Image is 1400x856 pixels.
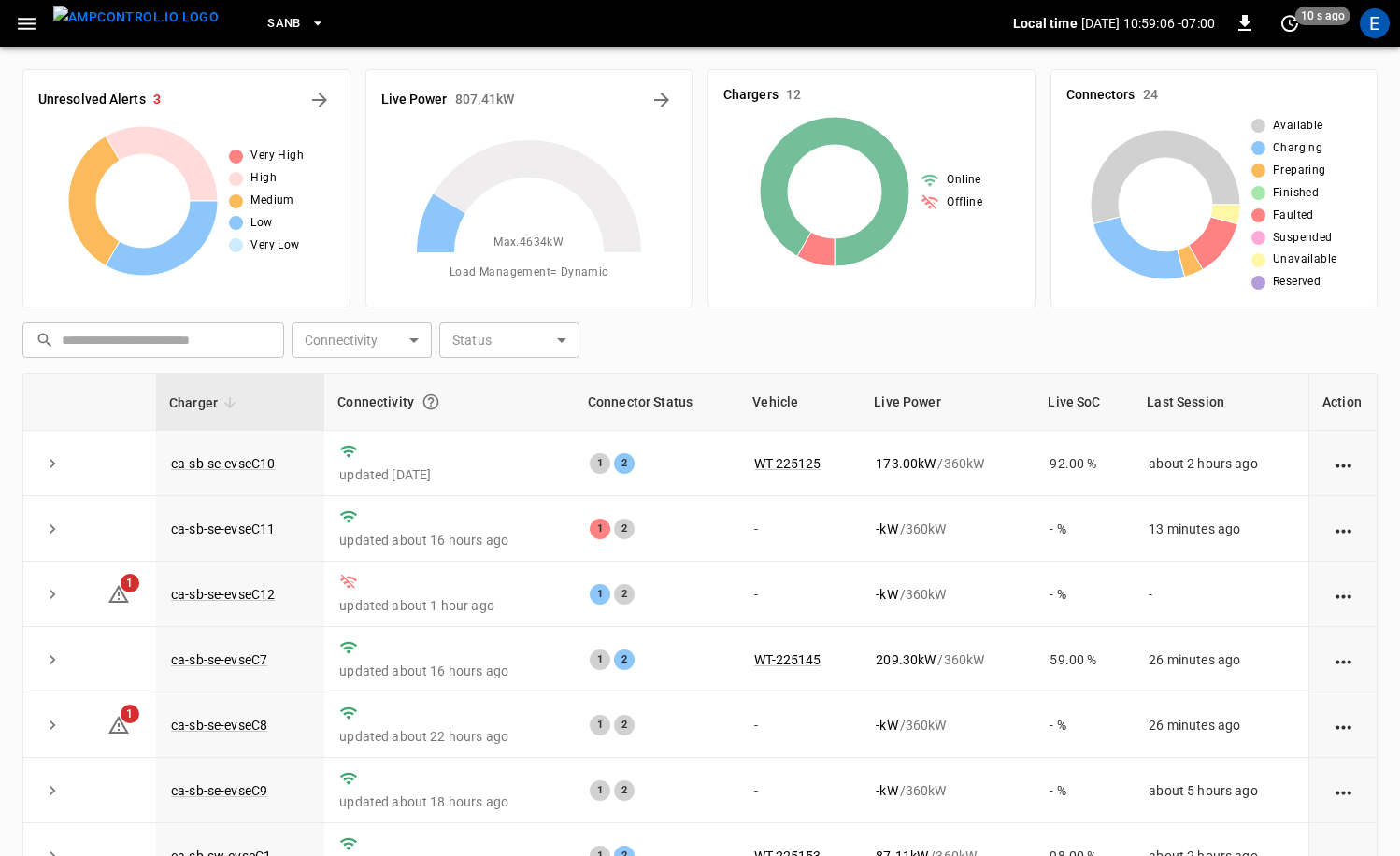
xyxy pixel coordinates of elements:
span: 1 [121,705,139,723]
p: 209.30 kW [876,650,936,669]
a: ca-sb-se-evseC12 [171,587,275,602]
span: High [250,169,277,188]
div: / 360 kW [876,585,1020,604]
span: Reserved [1273,273,1321,292]
a: ca-sb-se-evseC10 [171,456,275,471]
span: Charging [1273,139,1322,158]
div: 2 [614,780,635,801]
th: Action [1308,374,1377,431]
td: 13 minutes ago [1134,496,1308,562]
div: action cell options [1332,585,1355,604]
a: 1 [107,586,130,601]
div: profile-icon [1360,8,1390,38]
div: 2 [614,649,635,670]
div: action cell options [1332,454,1355,473]
h6: 807.41 kW [455,90,515,110]
span: Very High [250,147,304,165]
span: Offline [947,193,982,212]
span: Load Management = Dynamic [450,264,608,282]
button: Connection between the charger and our software. [414,385,448,419]
span: SanB [267,13,301,35]
div: 2 [614,519,635,539]
span: Low [250,214,272,233]
div: action cell options [1332,650,1355,669]
div: 1 [590,584,610,605]
div: / 360 kW [876,454,1020,473]
span: Suspended [1273,229,1333,248]
th: Live Power [861,374,1035,431]
span: Medium [250,192,293,210]
div: 1 [590,780,610,801]
p: updated about 22 hours ago [339,727,560,746]
div: action cell options [1332,520,1355,538]
span: Faulted [1273,207,1314,225]
div: action cell options [1332,781,1355,800]
p: updated about 18 hours ago [339,792,560,811]
button: set refresh interval [1275,8,1305,38]
span: Very Low [250,236,299,255]
div: / 360 kW [876,520,1020,538]
div: 1 [590,453,610,474]
td: about 5 hours ago [1134,758,1308,823]
div: 2 [614,453,635,474]
div: Connectivity [337,385,562,419]
a: WT-225145 [754,652,821,667]
button: expand row [38,580,66,608]
p: Local time [1013,14,1078,33]
div: 1 [590,649,610,670]
th: Last Session [1134,374,1308,431]
div: 1 [590,519,610,539]
h6: 3 [153,90,161,110]
span: Available [1273,117,1323,136]
td: - % [1035,758,1134,823]
a: ca-sb-se-evseC11 [171,521,275,536]
td: - [739,562,861,627]
th: Vehicle [739,374,861,431]
td: - [739,692,861,758]
a: ca-sb-se-evseC8 [171,718,267,733]
h6: 12 [786,85,801,106]
p: [DATE] 10:59:06 -07:00 [1081,14,1215,33]
img: ampcontrol.io logo [53,6,219,29]
p: updated [DATE] [339,465,560,484]
span: Preparing [1273,162,1326,180]
button: expand row [38,449,66,478]
td: - [1134,562,1308,627]
td: - % [1035,692,1134,758]
div: / 360 kW [876,781,1020,800]
p: updated about 16 hours ago [339,531,560,549]
p: - kW [876,585,897,604]
a: WT-225125 [754,456,821,471]
p: - kW [876,716,897,735]
div: 1 [590,715,610,735]
span: Finished [1273,184,1319,203]
button: expand row [38,711,66,739]
td: - % [1035,496,1134,562]
button: expand row [38,515,66,543]
span: 1 [121,574,139,592]
h6: 24 [1143,85,1158,106]
span: 10 s ago [1295,7,1350,25]
span: Charger [169,392,242,414]
h6: Connectors [1066,85,1136,106]
p: - kW [876,520,897,538]
div: 2 [614,715,635,735]
td: 59.00 % [1035,627,1134,692]
div: action cell options [1332,716,1355,735]
div: / 360 kW [876,650,1020,669]
a: 1 [107,717,130,732]
td: 92.00 % [1035,431,1134,496]
p: - kW [876,781,897,800]
a: ca-sb-se-evseC9 [171,783,267,798]
p: 173.00 kW [876,454,936,473]
td: 26 minutes ago [1134,692,1308,758]
th: Live SoC [1035,374,1134,431]
button: expand row [38,646,66,674]
td: - % [1035,562,1134,627]
button: expand row [38,777,66,805]
button: All Alerts [305,85,335,115]
span: Online [947,171,980,190]
h6: Live Power [381,90,448,110]
th: Connector Status [575,374,739,431]
button: SanB [260,6,333,42]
